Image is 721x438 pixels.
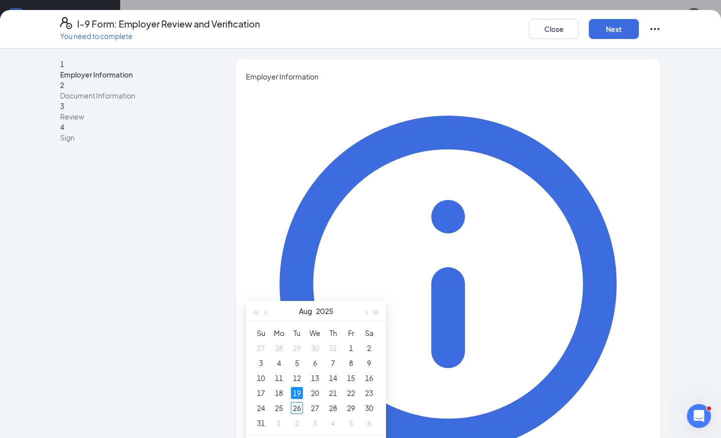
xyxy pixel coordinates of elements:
[316,301,333,321] button: 2025
[270,400,288,415] td: 2025-08-25
[246,71,650,82] span: Employer Information
[309,417,321,429] div: 3
[324,355,342,370] td: 2025-08-07
[345,372,357,384] div: 15
[360,340,378,355] td: 2025-08-02
[255,417,267,429] div: 31
[252,370,270,385] td: 2025-08-10
[345,387,357,399] div: 22
[360,400,378,415] td: 2025-08-30
[324,370,342,385] td: 2025-08-14
[342,370,360,385] td: 2025-08-15
[309,387,321,399] div: 20
[60,111,210,121] span: Review
[324,400,342,415] td: 2025-08-28
[324,415,342,430] td: 2025-09-04
[363,417,375,429] div: 6
[273,372,285,384] div: 11
[273,387,285,399] div: 18
[363,357,375,369] div: 9
[270,355,288,370] td: 2025-08-04
[327,357,339,369] div: 7
[270,415,288,430] td: 2025-09-01
[345,342,357,354] div: 1
[345,402,357,414] div: 29
[309,372,321,384] div: 13
[273,417,285,429] div: 1
[270,325,288,340] th: Mo
[288,340,306,355] td: 2025-07-29
[306,355,324,370] td: 2025-08-06
[363,342,375,354] div: 2
[60,69,210,79] span: Employer Information
[327,372,339,384] div: 14
[342,325,360,340] th: Fr
[306,400,324,415] td: 2025-08-27
[291,357,303,369] div: 5
[327,342,339,354] div: 31
[360,385,378,400] td: 2025-08-23
[273,357,285,369] div: 4
[327,387,339,399] div: 21
[363,387,375,399] div: 23
[342,385,360,400] td: 2025-08-22
[299,301,312,321] button: Aug
[324,340,342,355] td: 2025-07-31
[309,357,321,369] div: 6
[360,415,378,430] td: 2025-09-06
[60,17,72,29] svg: FormI9EVerifyIcon
[345,417,357,429] div: 5
[687,404,711,428] iframe: Intercom live chat
[360,325,378,340] th: Sa
[60,122,64,131] span: 4
[529,19,579,39] button: Close
[306,325,324,340] th: We
[291,372,303,384] div: 12
[60,80,64,89] span: 2
[291,387,303,399] div: 19
[342,400,360,415] td: 2025-08-29
[288,355,306,370] td: 2025-08-05
[291,342,303,354] div: 29
[649,23,661,35] svg: Ellipses
[60,90,210,100] span: Document Information
[255,342,267,354] div: 27
[288,415,306,430] td: 2025-09-02
[252,355,270,370] td: 2025-08-03
[363,372,375,384] div: 16
[291,402,303,414] div: 26
[306,340,324,355] td: 2025-07-30
[306,370,324,385] td: 2025-08-13
[342,355,360,370] td: 2025-08-08
[288,325,306,340] th: Tu
[252,415,270,430] td: 2025-08-31
[270,340,288,355] td: 2025-07-28
[252,400,270,415] td: 2025-08-24
[288,370,306,385] td: 2025-08-12
[345,357,357,369] div: 8
[306,415,324,430] td: 2025-09-03
[291,417,303,429] div: 2
[77,17,260,31] h4: I-9 Form: Employer Review and Verification
[342,340,360,355] td: 2025-08-01
[252,325,270,340] th: Su
[255,387,267,399] div: 17
[273,402,285,414] div: 25
[270,385,288,400] td: 2025-08-18
[324,385,342,400] td: 2025-08-21
[252,385,270,400] td: 2025-08-17
[327,417,339,429] div: 4
[309,402,321,414] div: 27
[306,385,324,400] td: 2025-08-20
[60,101,64,110] span: 3
[255,402,267,414] div: 24
[327,402,339,414] div: 28
[60,59,64,68] span: 1
[360,370,378,385] td: 2025-08-16
[324,325,342,340] th: Th
[60,132,210,142] span: Sign
[589,19,639,39] button: Next
[363,402,375,414] div: 30
[342,415,360,430] td: 2025-09-05
[288,385,306,400] td: 2025-08-19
